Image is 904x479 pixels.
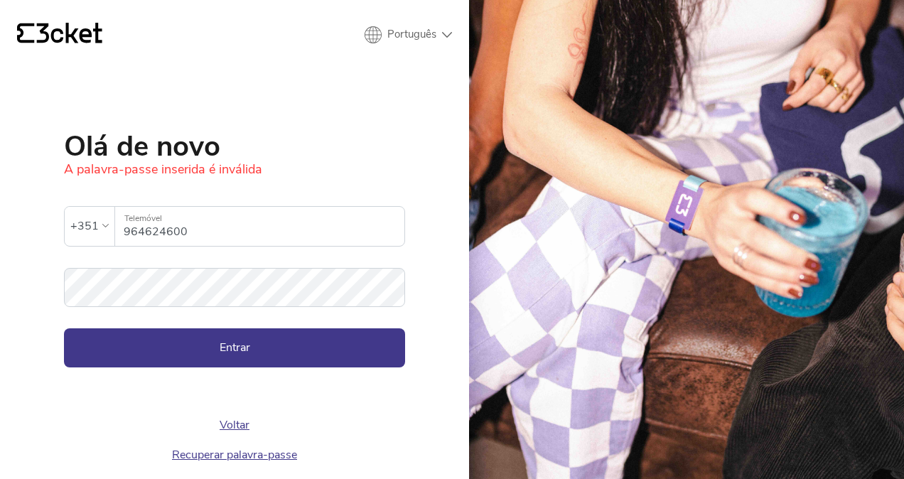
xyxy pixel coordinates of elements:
[115,207,404,230] label: Telemóvel
[220,417,249,433] a: Voltar
[17,23,34,43] g: {' '}
[172,447,297,463] a: Recuperar palavra-passe
[64,132,405,161] h1: Olá de novo
[64,161,405,178] div: A palavra-passe inserida é inválida
[64,268,405,291] label: Palavra-passe
[124,207,404,246] input: Telemóvel
[64,328,405,367] button: Entrar
[17,23,102,47] a: {' '}
[70,215,99,237] div: +351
